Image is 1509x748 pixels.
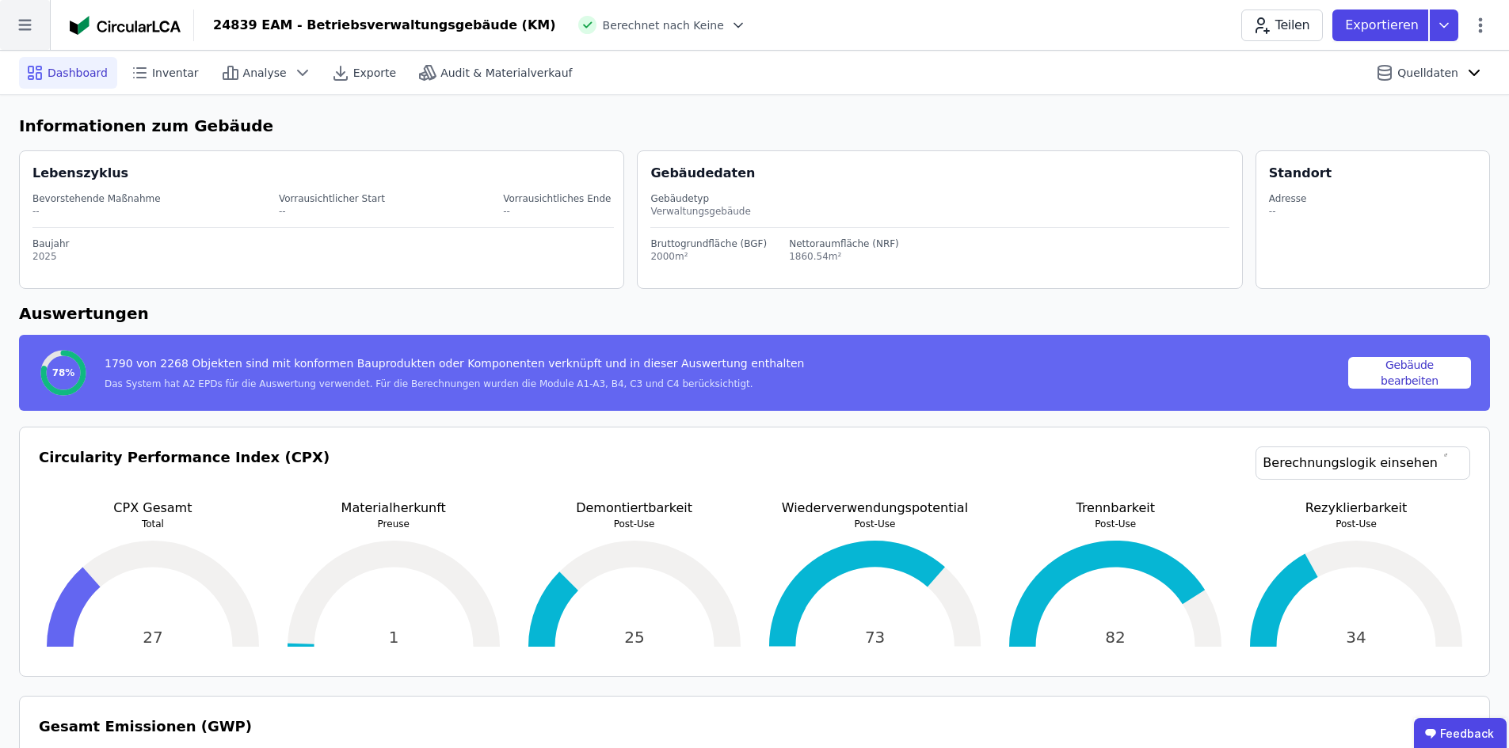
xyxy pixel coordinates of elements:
p: Materialherkunft [280,499,508,518]
h3: Gesamt Emissionen (GWP) [39,716,1470,738]
h6: Informationen zum Gebäude [19,114,1490,138]
p: Demontiertbarkeit [520,499,749,518]
div: Vorrausichtliches Ende [503,192,611,205]
p: Rezyklierbarkeit [1242,499,1470,518]
span: 78% [52,366,75,379]
div: Verwaltungsgebäude [650,205,1229,218]
p: Wiederverwendungspotential [761,499,989,518]
div: -- [1269,205,1307,218]
h3: Circularity Performance Index (CPX) [39,446,330,499]
p: Post-Use [1242,518,1470,530]
button: Gebäude bearbeiten [1348,357,1471,389]
span: Inventar [152,65,199,81]
p: Post-Use [1001,518,1229,530]
div: 2000m² [650,250,767,263]
span: Dashboard [48,65,108,81]
div: 2025 [32,250,614,263]
span: Berechnet nach Keine [603,17,724,33]
p: Exportieren [1345,16,1422,35]
span: Analyse [243,65,287,81]
div: Adresse [1269,192,1307,205]
p: CPX Gesamt [39,499,267,518]
div: -- [503,205,611,218]
p: Trennbarkeit [1001,499,1229,518]
h6: Auswertungen [19,302,1490,325]
p: Post-Use [520,518,749,530]
p: Post-Use [761,518,989,530]
div: Nettoraumfläche (NRF) [789,237,899,250]
a: Berechnungslogik einsehen [1256,446,1470,480]
span: Exporte [353,65,396,81]
span: Quelldaten [1397,65,1458,81]
div: 24839 EAM - Betriebsverwaltungsgebäude (KM) [213,16,556,35]
button: Teilen [1241,9,1323,41]
p: Total [39,518,267,530]
div: -- [32,205,161,218]
div: Baujahr [32,237,614,250]
div: Vorrausichtlicher Start [279,192,385,205]
div: Gebäudetyp [650,192,1229,205]
div: -- [279,205,385,218]
div: Das System hat A2 EPDs für die Auswertung verwendet. Für die Berechnungen wurden die Module A1-A3... [105,378,804,390]
p: Preuse [280,518,508,530]
div: Standort [1269,164,1332,183]
div: Gebäudedaten [650,164,1241,183]
div: 1790 von 2268 Objekten sind mit konformen Bauprodukten oder Komponenten verknüpft und in dieser A... [105,355,804,378]
div: Bevorstehende Maßnahme [32,192,161,205]
div: Bruttogrundfläche (BGF) [650,237,767,250]
div: Lebenszyklus [32,164,128,183]
div: 1860.54m² [789,250,899,263]
img: Concular [70,16,181,35]
span: Audit & Materialverkauf [440,65,572,81]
